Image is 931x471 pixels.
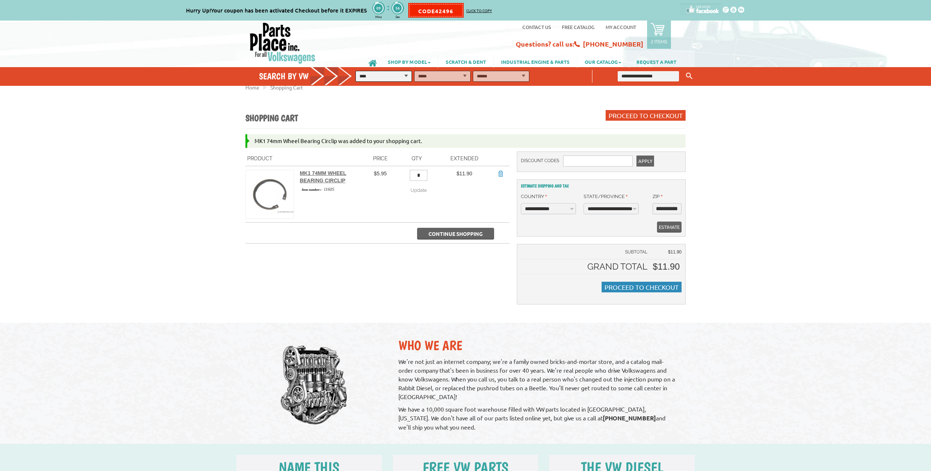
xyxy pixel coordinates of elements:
[398,357,678,401] p: We're not just an internet company; we're a family owned bricks-and-mortar store, and a catalog m...
[249,22,316,64] img: Parts Place Inc!
[521,248,651,259] td: Subtotal
[653,262,680,271] span: $11.90
[372,14,385,19] div: Mins
[603,414,656,422] strong: [PHONE_NUMBER]
[392,3,403,14] div: 56
[684,70,695,82] button: Keyword Search
[497,170,504,177] a: Remove Item
[522,24,551,30] a: Contact us
[657,222,682,233] button: Estimate
[606,24,636,30] a: My Account
[605,283,679,291] span: Proceed to Checkout
[638,156,652,167] span: Apply
[587,261,647,272] strong: Grand Total
[410,187,427,193] span: Update
[457,171,472,176] span: $11.90
[602,282,682,292] button: Proceed to Checkout
[380,55,438,68] a: SHOP BY MODEL
[521,183,682,189] h2: Estimate Shipping and Tax
[373,3,384,14] div: 09
[186,6,367,15] div: Hurry Up!Your coupon has been activated Checkout before it EXPIRES
[398,337,678,353] h2: Who We Are
[438,55,493,68] a: SCRATCH & DENT
[391,14,404,19] div: Sec
[245,84,259,91] a: Home
[636,156,654,167] button: Apply
[680,4,721,15] img: facebook-custom.png
[409,4,463,17] div: CODE42496
[521,193,547,200] label: Country
[374,171,387,176] span: $5.95
[494,55,577,68] a: INDUSTRIAL ENGINE & PARTS
[245,113,298,124] h1: Shopping Cart
[300,187,324,192] span: Item number::
[255,137,422,144] span: MK1 74mm Wheel Bearing Circlip was added to your shopping cart.
[398,405,678,431] p: We have a 10,000 square foot warehouse filled with VW parts located in [GEOGRAPHIC_DATA], [US_STA...
[584,193,628,200] label: State/Province
[300,170,346,183] a: MK1 74mm Wheel Bearing Circlip
[659,222,680,233] span: Estimate
[653,193,662,200] label: Zip
[417,228,494,240] button: Continue Shopping
[609,112,683,119] span: Proceed to Checkout
[396,151,438,166] th: Qty
[647,20,671,49] a: 2 items
[438,151,491,166] th: Extended
[463,8,492,13] p: Click to copy
[668,249,682,255] span: $11.90
[521,156,559,166] label: Discount Codes
[577,55,629,68] a: OUR CATALOG
[651,38,667,44] p: 2 items
[373,156,388,161] span: Price
[246,170,294,218] img: MK1 74mm Wheel Bearing Circlip
[629,55,684,68] a: REQUEST A PART
[562,24,595,30] a: Free Catalog
[247,156,273,161] span: Product
[428,230,483,237] span: Continue Shopping
[259,71,359,81] h4: Search by VW
[270,84,303,91] a: Shopping Cart
[300,186,363,193] div: 11605
[606,110,686,121] button: Proceed to Checkout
